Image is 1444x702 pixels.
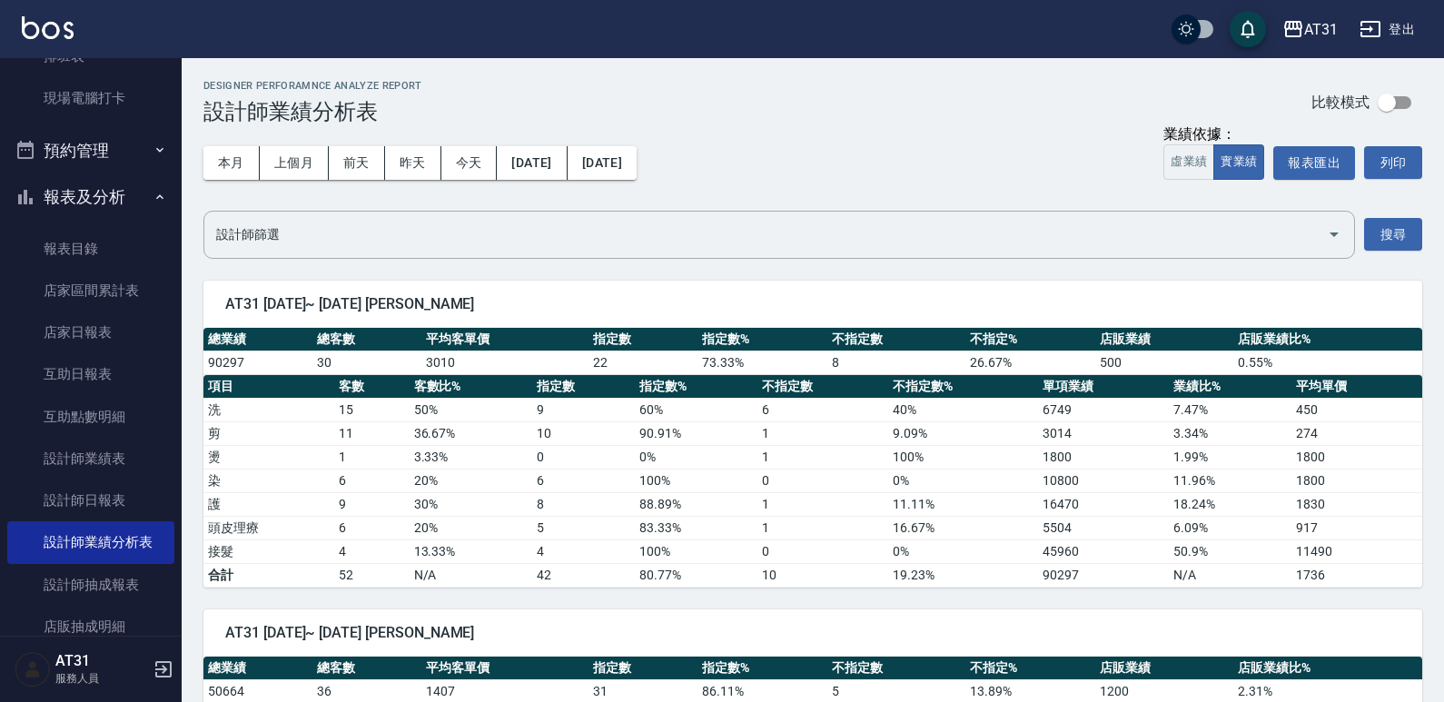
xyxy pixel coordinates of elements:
[1038,445,1169,469] td: 1800
[203,563,334,587] td: 合計
[532,539,635,563] td: 4
[532,516,635,539] td: 5
[888,375,1039,399] th: 不指定數%
[203,375,334,399] th: 項目
[1169,421,1291,445] td: 3.34 %
[203,539,334,563] td: 接髮
[635,492,757,516] td: 88.89 %
[888,563,1039,587] td: 19.23%
[1230,11,1266,47] button: save
[203,328,312,351] th: 總業績
[203,657,312,680] th: 總業績
[7,77,174,119] a: 現場電腦打卡
[7,228,174,270] a: 報表目錄
[1169,563,1291,587] td: N/A
[1095,657,1233,680] th: 店販業績
[1163,144,1214,180] button: 虛業績
[312,657,421,680] th: 總客數
[7,270,174,311] a: 店家區間累計表
[334,516,410,539] td: 6
[410,421,532,445] td: 36.67 %
[7,438,174,480] a: 設計師業績表
[1275,11,1345,48] button: AT31
[1038,539,1169,563] td: 45960
[757,539,888,563] td: 0
[588,351,697,374] td: 22
[965,328,1095,351] th: 不指定%
[203,99,422,124] h3: 設計師業績分析表
[7,396,174,438] a: 互助點數明細
[410,516,532,539] td: 20 %
[697,351,827,374] td: 73.33 %
[410,539,532,563] td: 13.33 %
[1291,469,1422,492] td: 1800
[635,516,757,539] td: 83.33 %
[965,657,1095,680] th: 不指定%
[532,375,635,399] th: 指定數
[827,351,965,374] td: 8
[260,146,329,180] button: 上個月
[827,328,965,351] th: 不指定數
[1169,375,1291,399] th: 業績比%
[1095,351,1233,374] td: 500
[1213,144,1264,180] button: 實業績
[532,445,635,469] td: 0
[888,445,1039,469] td: 100 %
[1291,375,1422,399] th: 平均單價
[888,469,1039,492] td: 0 %
[1233,328,1422,351] th: 店販業績比%
[7,521,174,563] a: 設計師業績分析表
[635,445,757,469] td: 0 %
[334,375,410,399] th: 客數
[203,351,312,374] td: 90297
[1352,13,1422,46] button: 登出
[7,127,174,174] button: 預約管理
[203,516,334,539] td: 頭皮理療
[1095,328,1233,351] th: 店販業績
[1364,146,1422,179] button: 列印
[203,146,260,180] button: 本月
[888,539,1039,563] td: 0 %
[312,351,421,374] td: 30
[1291,492,1422,516] td: 1830
[888,492,1039,516] td: 11.11 %
[334,445,410,469] td: 1
[1038,563,1169,587] td: 90297
[334,398,410,421] td: 15
[1038,492,1169,516] td: 16470
[1291,421,1422,445] td: 274
[888,398,1039,421] td: 40 %
[1038,375,1169,399] th: 單項業績
[757,563,888,587] td: 10
[635,375,757,399] th: 指定數%
[1038,398,1169,421] td: 6749
[334,421,410,445] td: 11
[203,492,334,516] td: 護
[7,480,174,521] a: 設計師日報表
[888,516,1039,539] td: 16.67 %
[827,657,965,680] th: 不指定數
[421,328,588,351] th: 平均客單價
[421,351,588,374] td: 3010
[588,657,697,680] th: 指定數
[532,469,635,492] td: 6
[1273,146,1355,180] button: 報表匯出
[7,311,174,353] a: 店家日報表
[410,563,532,587] td: N/A
[1291,398,1422,421] td: 450
[697,657,827,680] th: 指定數%
[1169,445,1291,469] td: 1.99 %
[1364,218,1422,252] button: 搜尋
[757,398,888,421] td: 6
[7,173,174,221] button: 報表及分析
[532,398,635,421] td: 9
[965,351,1095,374] td: 26.67 %
[757,492,888,516] td: 1
[635,469,757,492] td: 100 %
[1169,516,1291,539] td: 6.09 %
[410,375,532,399] th: 客數比%
[55,652,148,670] h5: AT31
[757,421,888,445] td: 1
[1291,445,1422,469] td: 1800
[635,539,757,563] td: 100 %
